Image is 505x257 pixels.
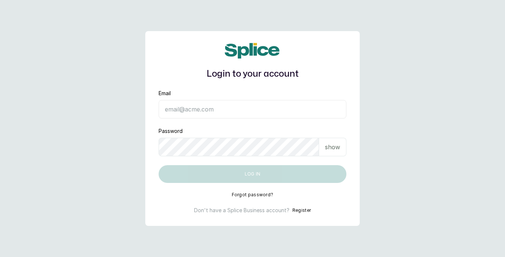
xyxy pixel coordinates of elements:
[325,143,340,151] p: show
[159,100,346,119] input: email@acme.com
[159,90,171,97] label: Email
[159,127,183,135] label: Password
[232,192,274,198] button: Forgot password?
[194,207,289,214] p: Don't have a Splice Business account?
[159,165,346,183] button: Log in
[159,67,346,81] h1: Login to your account
[292,207,311,214] button: Register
